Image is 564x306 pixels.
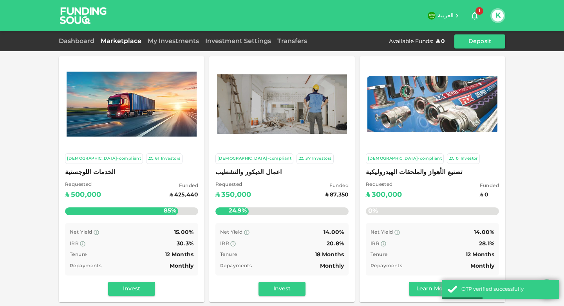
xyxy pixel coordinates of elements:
button: 1 [467,8,483,23]
span: 1 [475,7,483,15]
div: [DEMOGRAPHIC_DATA]-compliant [67,155,141,162]
span: Net Yield [70,230,92,235]
a: Marketplace Logo [DEMOGRAPHIC_DATA]-compliant 0Investor تصنيع الأهواز والملحقات الهيدروليكية Requ... [360,56,505,302]
span: Net Yield [220,230,243,235]
a: My Investments [145,38,202,44]
span: 30.3% [177,241,193,247]
a: Marketplace [98,38,145,44]
span: 14.00% [474,230,494,235]
span: Requested [366,181,402,189]
span: العربية [438,13,454,18]
img: flag-sa.b9a346574cdc8950dd34b50780441f57.svg [428,12,436,20]
span: 20.8% [327,241,344,247]
span: Net Yield [371,230,393,235]
img: Marketplace Logo [67,72,197,137]
div: Investor [461,155,478,162]
span: Requested [65,181,101,189]
span: 12 Months [165,252,193,257]
span: IRR [70,241,79,246]
div: OTP verified successfully [461,286,553,293]
span: Funded [170,182,198,190]
button: Invest [108,282,155,296]
span: 18 Months [315,252,344,257]
span: 14.00% [324,230,344,235]
div: 0 [456,155,459,162]
span: Tenure [371,252,387,257]
span: 15.00% [174,230,193,235]
span: Funded [325,182,349,190]
img: Marketplace Logo [367,76,497,132]
span: Monthly [320,263,344,269]
span: Repayments [220,264,252,268]
div: [DEMOGRAPHIC_DATA]-compliant [368,155,442,162]
button: Deposit [454,34,505,49]
span: Monthly [470,263,494,269]
a: Transfers [274,38,310,44]
span: Repayments [70,264,101,268]
span: Tenure [220,252,237,257]
a: Dashboard [59,38,98,44]
a: Marketplace Logo [DEMOGRAPHIC_DATA]-compliant 61Investors الخدمات اللوجستية Requested ʢ500,000 Fu... [59,56,204,302]
span: IRR [371,241,380,246]
div: Investors [312,155,332,162]
button: Learn More [409,282,456,296]
span: Repayments [371,264,402,268]
span: Funded [480,182,499,190]
span: Monthly [170,263,193,269]
div: 61 [155,155,159,162]
span: تصنيع الأهواز والملحقات الهيدروليكية [366,167,499,178]
div: [DEMOGRAPHIC_DATA]-compliant [217,155,291,162]
button: K [492,10,504,22]
div: Investors [161,155,181,162]
div: Available Funds : [389,38,433,45]
span: Tenure [70,252,87,257]
div: 37 [305,155,311,162]
span: اعمال الديكور والتشطيب [215,167,349,178]
span: IRR [220,241,229,246]
span: Requested [215,181,251,189]
span: الخدمات اللوجستية [65,167,198,178]
span: 12 Months [466,252,494,257]
button: Invest [258,282,305,296]
span: 28.1% [479,241,494,247]
img: Marketplace Logo [217,74,347,134]
div: ʢ 0 [436,38,445,45]
a: Investment Settings [202,38,274,44]
a: Marketplace Logo [DEMOGRAPHIC_DATA]-compliant 37Investors اعمال الديكور والتشطيب Requested ʢ350,0... [209,56,355,302]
